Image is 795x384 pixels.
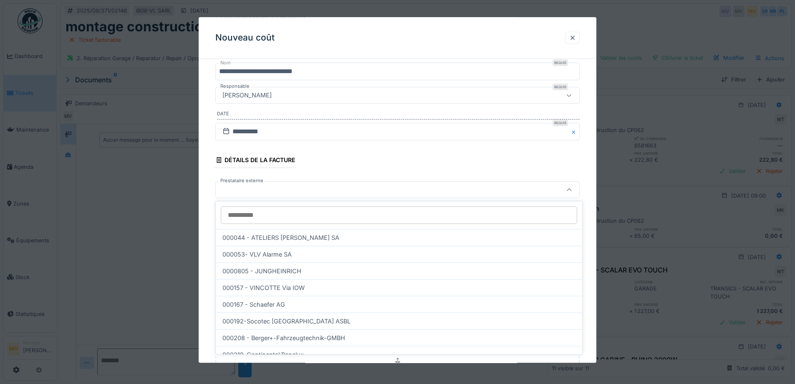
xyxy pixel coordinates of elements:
[553,120,568,126] div: Requis
[553,84,568,91] div: Requis
[219,178,265,185] label: Prestataire externe
[216,313,582,329] div: 000192-Socotec [GEOGRAPHIC_DATA] ASBL
[215,154,295,168] div: Détails de la facture
[553,60,568,66] div: Requis
[570,123,580,140] button: Close
[216,329,582,346] div: 000208 - Berger+-Fahrzeugtechnik-GMBH
[216,296,582,313] div: 000167 - Schaefer AG
[216,262,582,279] div: 0000805 - JUNGHEINRICH
[216,279,582,296] div: 000157 - VINCOTTE Via IOW
[219,60,232,67] label: Nom
[216,246,582,262] div: 000053- VLV Alarme SA
[219,83,251,90] label: Responsable
[215,33,275,43] h3: Nouveau coût
[216,346,582,363] div: 000219-Continental Benelux
[216,229,582,246] div: 000044 - ATELIERS [PERSON_NAME] SA
[217,111,580,120] label: Date
[219,91,275,100] div: [PERSON_NAME]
